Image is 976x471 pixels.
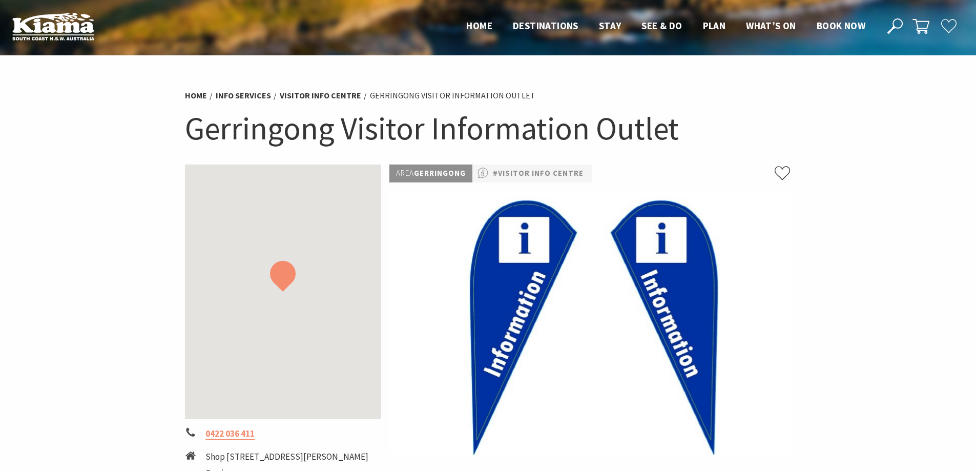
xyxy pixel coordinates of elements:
a: Visitor Info Centre [280,90,361,101]
a: Home [185,90,207,101]
span: Plan [703,19,726,32]
li: Shop [STREET_ADDRESS][PERSON_NAME] [205,450,368,464]
span: Stay [599,19,621,32]
span: See & Do [641,19,682,32]
a: 0422 036 411 [205,428,255,440]
span: Book now [817,19,865,32]
img: Kiama Logo [12,12,94,40]
p: Gerringong [389,165,472,182]
h1: Gerringong Visitor Information Outlet [185,108,792,149]
a: Info Services [216,90,271,101]
span: What’s On [746,19,796,32]
li: Gerringong Visitor Information Outlet [370,89,535,103]
span: Home [466,19,492,32]
span: Destinations [513,19,578,32]
a: #Visitor Info Centre [493,167,584,180]
span: Area [396,168,414,178]
nav: Main Menu [456,18,876,35]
